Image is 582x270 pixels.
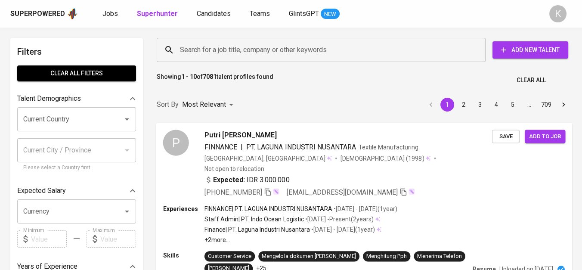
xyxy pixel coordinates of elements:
span: Candidates [197,9,231,18]
span: [PHONE_NUMBER] [204,188,262,196]
a: Superhunter [137,9,180,19]
button: Open [121,113,133,125]
span: PT. LAGUNA INDUSTRI NUSANTARA [246,143,356,151]
p: Not open to relocation [204,164,264,173]
button: Go to page 709 [539,98,554,112]
span: | [241,142,243,152]
button: Add to job [525,130,565,143]
span: [EMAIL_ADDRESS][DOMAIN_NAME] [286,188,398,196]
button: Go to page 4 [489,98,503,112]
img: app logo [67,7,78,20]
button: Save [492,130,520,143]
div: Most Relevant [182,97,236,113]
p: Finance | PT. Laguna Industri Nusantara [204,225,310,234]
div: P [163,130,189,155]
div: K [549,5,567,22]
p: • [DATE] - Present ( 2 years ) [304,215,374,223]
span: Textile Manufacturing [359,143,418,150]
p: • [DATE] - [DATE] ( 1 year ) [332,204,397,213]
div: … [522,100,536,109]
div: Expected Salary [17,182,136,199]
p: Showing of talent profiles found [157,72,273,88]
b: Superhunter [137,9,178,18]
span: Save [496,131,515,141]
div: Menghitung Pph [366,252,407,261]
b: Expected: [213,174,245,185]
span: Add New Talent [499,45,561,56]
p: Skills [163,251,204,260]
button: Go to page 5 [506,98,520,112]
img: magic_wand.svg [272,188,279,195]
p: Please select a Country first [23,164,130,172]
div: Menerima Telefon [417,252,461,261]
p: • [DATE] - [DATE] ( 1 year ) [310,225,375,234]
a: Superpoweredapp logo [10,7,78,20]
h6: Filters [17,45,136,59]
span: [DEMOGRAPHIC_DATA] [341,154,406,162]
input: Value [100,230,136,248]
span: Clear All [517,75,546,86]
span: FINNANCE [204,143,237,151]
p: Talent Demographics [17,93,81,104]
button: Clear All [513,72,549,88]
button: page 1 [440,98,454,112]
b: 7081 [203,73,217,80]
a: GlintsGPT NEW [289,9,340,19]
button: Go to next page [557,98,570,112]
span: Jobs [102,9,118,18]
p: +2 more ... [204,236,397,244]
p: Most Relevant [182,99,226,110]
p: FINNANCE | PT. LAGUNA INDUSTRI NUSANTARA [204,204,332,213]
div: Mengelola dokumen [PERSON_NAME] [262,252,356,261]
div: (1998) [341,154,431,162]
span: GlintsGPT [289,9,319,18]
span: Teams [250,9,270,18]
div: IDR 3.000.000 [204,174,290,185]
p: Expected Salary [17,186,66,196]
div: [GEOGRAPHIC_DATA], [GEOGRAPHIC_DATA] [204,154,332,162]
button: Go to page 2 [457,98,471,112]
div: Superpowered [10,9,65,19]
button: Add New Talent [492,41,568,59]
button: Clear All filters [17,65,136,81]
span: Add to job [529,131,561,141]
nav: pagination navigation [423,98,572,112]
p: Experiences [163,204,204,213]
span: Clear All filters [24,68,129,79]
a: Teams [250,9,272,19]
b: 1 - 10 [181,73,197,80]
div: Talent Demographics [17,90,136,107]
p: Staff Admin | PT. Indo Ocean Logistic [204,215,304,223]
button: Open [121,205,133,217]
input: Value [31,230,67,248]
span: NEW [321,10,340,19]
a: Candidates [197,9,232,19]
a: Jobs [102,9,120,19]
p: Sort By [157,99,179,110]
div: Customer Service [208,252,251,261]
button: Go to page 3 [473,98,487,112]
span: Putri [PERSON_NAME] [204,130,277,140]
img: magic_wand.svg [408,188,415,195]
